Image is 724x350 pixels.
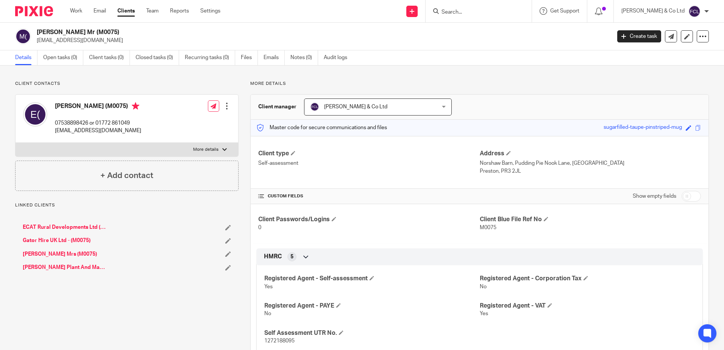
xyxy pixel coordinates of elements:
h4: [PERSON_NAME] (M0075) [55,102,141,112]
a: Files [241,50,258,65]
h4: Client Blue File Ref No [480,216,701,223]
img: svg%3E [23,102,47,127]
a: Audit logs [324,50,353,65]
p: [PERSON_NAME] & Co Ltd [621,7,685,15]
h4: Self Assessment UTR No. [264,329,479,337]
p: [EMAIL_ADDRESS][DOMAIN_NAME] [55,127,141,134]
h4: + Add contact [100,170,153,181]
a: Gator Hire UK Ltd - (M0075) [23,237,90,244]
a: ECAT Rural Developments Ltd (M0075) [23,223,106,231]
h4: Client type [258,150,479,158]
h3: Client manager [258,103,296,111]
span: M0075 [480,225,496,230]
img: svg%3E [310,102,319,111]
h4: Registered Agent - Self-assessment [264,275,479,283]
span: Yes [264,284,273,289]
a: Client tasks (0) [89,50,130,65]
a: Team [146,7,159,15]
span: No [264,311,271,316]
h4: Registered Agent - Corporation Tax [480,275,695,283]
a: Create task [617,30,661,42]
a: Settings [200,7,220,15]
p: Master code for secure communications and files [256,124,387,131]
img: Pixie [15,6,53,16]
label: Show empty fields [633,192,676,200]
p: [EMAIL_ADDRESS][DOMAIN_NAME] [37,37,606,44]
span: HMRC [264,253,282,261]
span: 1272188095 [264,338,295,344]
p: More details [193,147,218,153]
a: Open tasks (0) [43,50,83,65]
a: Work [70,7,82,15]
span: No [480,284,487,289]
span: 5 [290,253,293,261]
p: Linked clients [15,202,239,208]
h4: CUSTOM FIELDS [258,193,479,199]
i: Primary [132,102,139,110]
a: Reports [170,7,189,15]
img: svg%3E [688,5,701,17]
h4: Address [480,150,701,158]
h4: Client Passwords/Logins [258,216,479,223]
a: Emails [264,50,285,65]
span: [PERSON_NAME] & Co Ltd [324,104,387,109]
span: Yes [480,311,488,316]
a: [PERSON_NAME] Plant And Machinery Ltd (M0075) [23,264,106,271]
h4: Registered Agent - PAYE [264,302,479,310]
a: Details [15,50,37,65]
p: More details [250,81,709,87]
div: sugarfilled-taupe-pinstriped-mug [604,123,682,132]
p: Preston, PR3 2JL [480,167,701,175]
a: Closed tasks (0) [136,50,179,65]
a: Clients [117,7,135,15]
p: 07538898426 or 01772 861049 [55,119,141,127]
a: [PERSON_NAME] Mrs (M0075) [23,250,97,258]
span: 0 [258,225,261,230]
a: Recurring tasks (0) [185,50,235,65]
img: svg%3E [15,28,31,44]
span: Get Support [550,8,579,14]
a: Email [94,7,106,15]
h2: [PERSON_NAME] Mr (M0075) [37,28,492,36]
a: Notes (0) [290,50,318,65]
p: Client contacts [15,81,239,87]
p: Norshaw Barn, Pudding Pie Nook Lane, [GEOGRAPHIC_DATA] [480,159,701,167]
p: Self-assessment [258,159,479,167]
h4: Registered Agent - VAT [480,302,695,310]
input: Search [441,9,509,16]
